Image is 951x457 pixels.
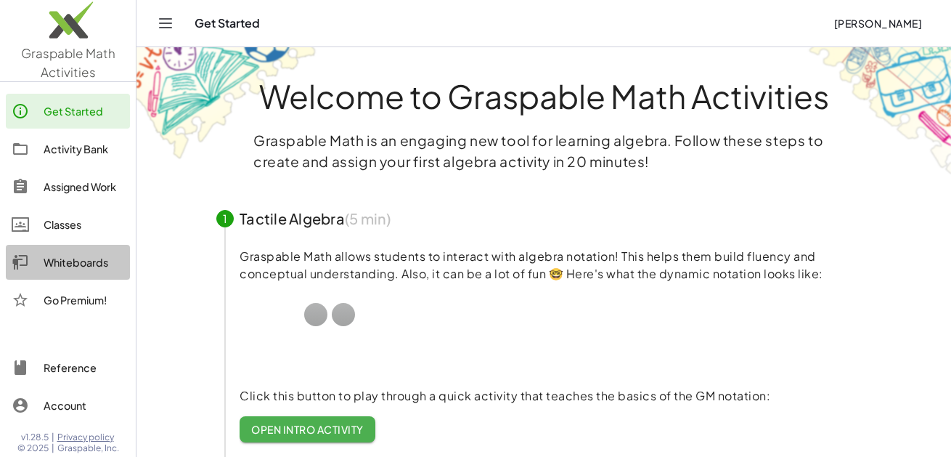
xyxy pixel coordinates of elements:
button: [PERSON_NAME] [822,10,934,36]
h1: Welcome to Graspable Math Activities [189,79,898,113]
p: Graspable Math is an engaging new tool for learning algebra. Follow these steps to create and ass... [253,130,834,172]
span: © 2025 [17,442,49,454]
span: | [52,432,54,443]
span: Open Intro Activity [251,423,364,436]
a: Privacy policy [57,432,119,443]
a: Activity Bank [6,132,130,166]
div: Reference [44,359,124,376]
div: Activity Bank [44,140,124,158]
div: Account [44,397,124,414]
a: Whiteboards [6,245,130,280]
div: Get Started [44,102,124,120]
p: Graspable Math allows students to interact with algebra notation! This helps them build fluency a... [240,248,871,283]
a: Open Intro Activity [240,416,375,442]
div: Assigned Work [44,178,124,195]
span: | [52,442,54,454]
span: Graspable, Inc. [57,442,119,454]
a: Account [6,388,130,423]
div: Go Premium! [44,291,124,309]
div: Whiteboards [44,254,124,271]
a: Assigned Work [6,169,130,204]
img: get-started-bg-ul-Ceg4j33I.png [136,46,318,161]
div: Classes [44,216,124,233]
a: Get Started [6,94,130,129]
a: Classes [6,207,130,242]
div: 1 [216,210,234,227]
span: Graspable Math Activities [21,45,115,80]
a: Reference [6,350,130,385]
span: [PERSON_NAME] [833,17,922,30]
button: Toggle navigation [154,12,177,35]
span: v1.28.5 [21,432,49,443]
video: What is this? This is dynamic math notation. Dynamic math notation plays a central role in how Gr... [240,280,457,389]
button: 1Tactile Algebra(5 min) [199,195,889,242]
p: Click this button to play through a quick activity that teaches the basics of the GM notation: [240,387,871,405]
